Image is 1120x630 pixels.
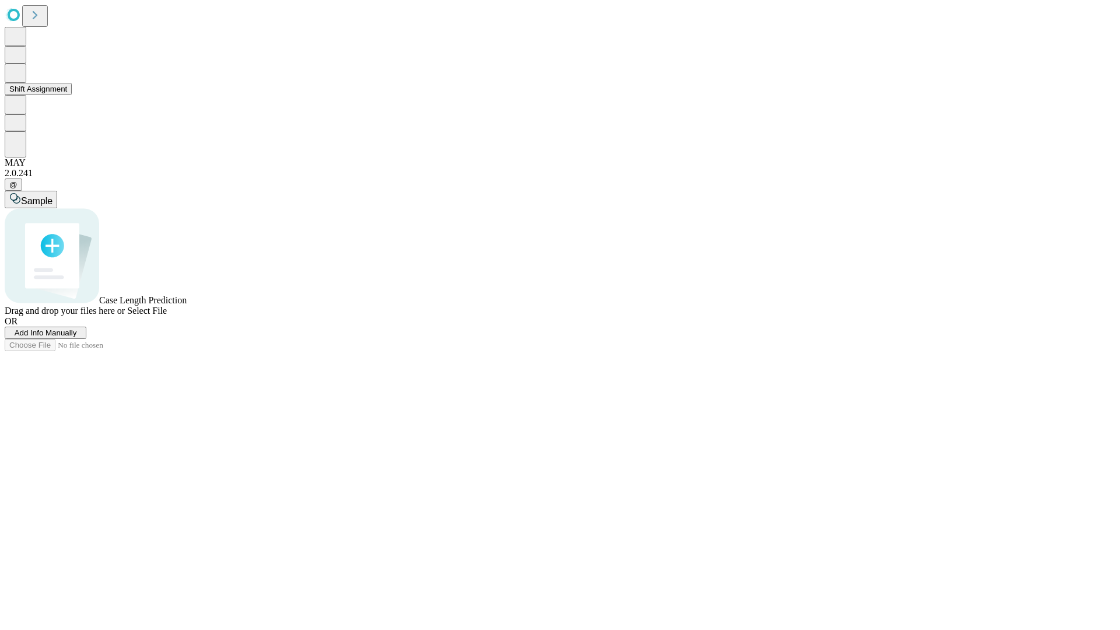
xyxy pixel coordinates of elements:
[5,327,86,339] button: Add Info Manually
[21,196,52,206] span: Sample
[5,306,125,316] span: Drag and drop your files here or
[5,316,17,326] span: OR
[5,157,1115,168] div: MAY
[5,83,72,95] button: Shift Assignment
[9,180,17,189] span: @
[127,306,167,316] span: Select File
[5,168,1115,178] div: 2.0.241
[5,191,57,208] button: Sample
[5,178,22,191] button: @
[15,328,77,337] span: Add Info Manually
[99,295,187,305] span: Case Length Prediction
